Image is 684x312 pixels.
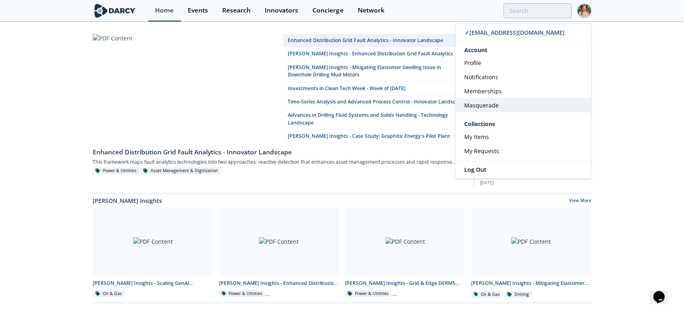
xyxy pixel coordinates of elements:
[93,4,137,18] img: logo-wide.svg
[503,3,571,18] input: Advanced Search
[265,7,298,14] div: Innovators
[283,109,468,130] a: Advances in Drilling Fluid Systems and Solids Handling - Technology Landscape
[480,172,588,186] span: Ignite the Future: Oxy-Combustion for Low-Carbon Power
[464,59,481,67] span: Profile
[357,7,384,14] div: Network
[283,61,468,82] a: [PERSON_NAME] Insights - Mitigating Elastomer Swelling Issue in Downhole Drilling Mud Motors
[569,198,591,205] a: View More
[93,143,468,157] a: Enhanced Distribution Grid Fault Analytics - Innovator Landscape
[345,290,391,297] div: Power & Utilities
[93,148,468,157] div: Enhanced Distribution Grid Fault Analytics - Innovator Landscape
[188,7,208,14] div: Events
[464,147,499,155] span: My Requests
[456,84,591,98] a: Memberships
[345,280,465,287] div: [PERSON_NAME] Insights - Grid & Edge DERMS Integration
[456,70,591,84] a: Notifications
[456,161,591,178] a: Log Out
[464,87,502,95] span: Memberships
[464,133,489,141] span: My Items
[456,118,591,130] div: Collections
[219,280,340,287] div: [PERSON_NAME] Insights - Enhanced Distribution Grid Fault Analytics
[456,42,591,56] div: Account
[140,167,221,175] div: Asset Management & Digitization
[464,166,486,173] span: Log Out
[468,208,595,299] a: PDF Content [PERSON_NAME] Insights - Mitigating Elastomer Swelling Issue in Downhole Drilling Mud...
[283,34,468,47] a: Enhanced Distribution Grid Fault Analytics - Innovator Landscape
[465,29,565,36] span: ✓ [EMAIL_ADDRESS][DOMAIN_NAME]
[93,290,125,297] div: Oil & Gas
[219,290,266,297] div: Power & Utilities
[283,47,468,61] a: [PERSON_NAME] Insights - Enhanced Distribution Grid Fault Analytics
[480,180,591,186] div: [DATE]
[216,208,342,299] a: PDF Content [PERSON_NAME] Insights - Enhanced Distribution Grid Fault Analytics Power & Utilities
[283,130,468,143] a: [PERSON_NAME] Insights - Case Study: Graphitic Energy's Pilot Plant
[577,4,591,18] img: Profile
[155,7,174,14] div: Home
[456,98,591,112] a: Masquerade
[480,172,591,186] a: Ignite the Future: Oxy-Combustion for Low-Carbon Power [DATE]
[342,208,468,299] a: PDF Content [PERSON_NAME] Insights - Grid & Edge DERMS Integration Power & Utilities
[471,291,503,298] div: Oil & Gas
[456,130,591,144] a: My Items
[93,157,468,167] div: This framework maps fault analytics technologies into two approaches: reactive detection that enh...
[504,291,532,298] div: Drilling
[93,167,139,175] div: Power & Utilities
[456,144,591,158] a: My Requests
[650,280,676,304] iframe: chat widget
[283,95,468,109] a: Time-Series Analysis and Advanced Process Control - Innovator Landscape
[222,7,251,14] div: Research
[312,7,343,14] div: Concierge
[93,196,162,205] a: [PERSON_NAME] Insights
[93,280,213,287] div: [PERSON_NAME] Insights - Scaling GenAI Benchmark
[471,280,592,287] div: [PERSON_NAME] Insights - Mitigating Elastomer Swelling Issue in Downhole Drilling Mud Motors
[464,101,499,109] span: Masquerade
[456,56,591,70] a: Profile
[283,82,468,95] a: Investments in Clean Tech Week - Week of [DATE]
[456,24,591,42] a: ✓[EMAIL_ADDRESS][DOMAIN_NAME]
[464,73,498,81] span: Notifications
[90,208,216,299] a: PDF Content [PERSON_NAME] Insights - Scaling GenAI Benchmark Oil & Gas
